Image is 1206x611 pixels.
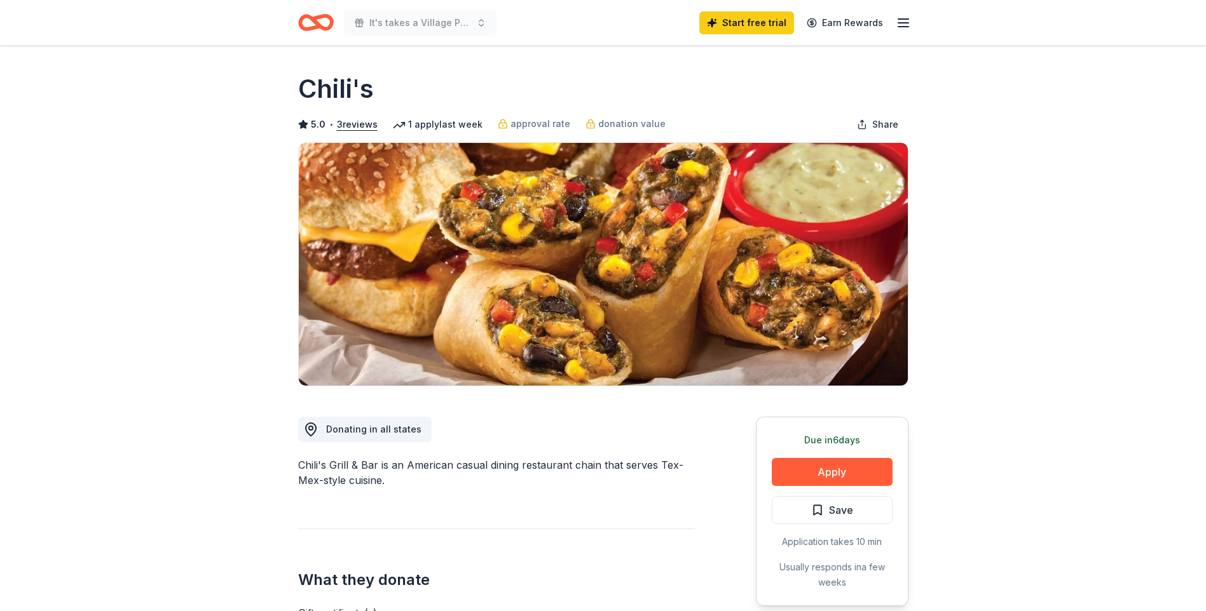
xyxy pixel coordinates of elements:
[298,570,695,590] h2: What they donate
[772,458,893,486] button: Apply
[598,116,666,131] span: donation value
[311,117,325,132] span: 5.0
[847,112,908,137] button: Share
[329,119,333,130] span: •
[344,10,497,36] button: It's takes a Village Project
[586,116,666,131] a: donation value
[772,560,893,590] div: Usually responds in a few weeks
[510,116,570,131] span: approval rate
[393,117,483,132] div: 1 apply last week
[326,424,421,434] span: Donating in all states
[829,502,853,518] span: Save
[337,117,378,132] button: 3reviews
[298,457,695,488] div: Chili's Grill & Bar is an American casual dining restaurant chain that serves Tex-Mex-style cuisine.
[369,15,471,30] span: It's takes a Village Project
[772,496,893,524] button: Save
[799,11,891,34] a: Earn Rewards
[872,117,898,132] span: Share
[498,116,570,131] a: approval rate
[298,8,334,37] a: Home
[772,433,893,448] div: Due in 6 days
[772,534,893,549] div: Application takes 10 min
[299,143,908,386] img: Image for Chili's
[699,11,794,34] a: Start free trial
[298,71,374,107] h1: Chili's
